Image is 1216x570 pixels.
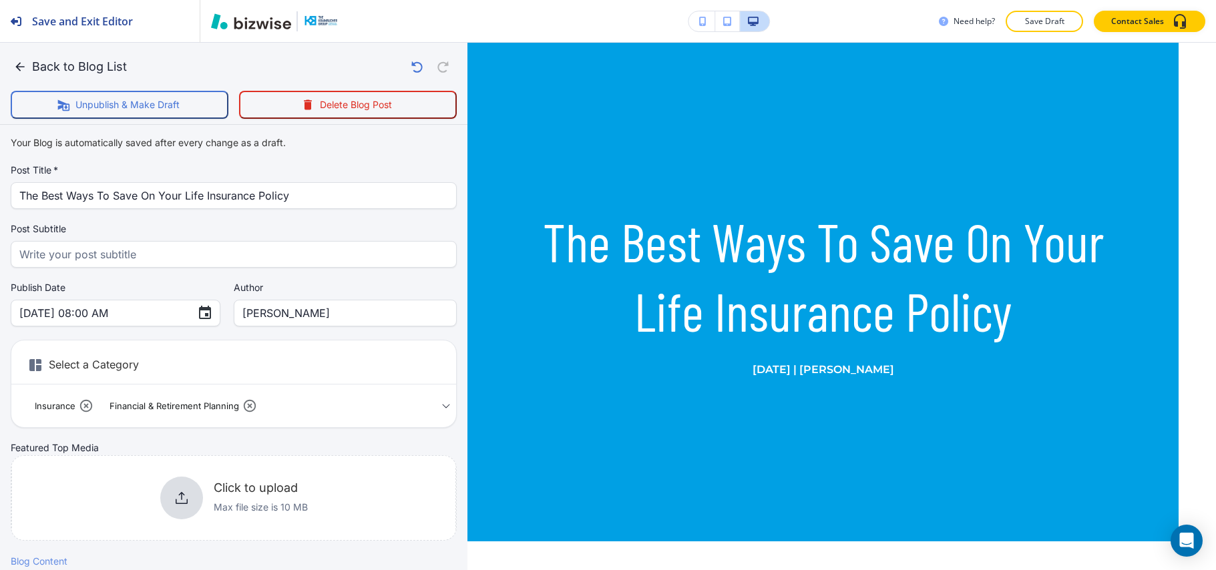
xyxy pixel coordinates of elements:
[19,242,448,267] input: Write your post subtitle
[753,363,894,376] strong: [DATE] | [PERSON_NAME]
[1171,525,1203,557] div: Open Intercom Messenger
[211,13,291,29] img: Bizwise Logo
[11,554,67,568] h2: Blog Content
[1023,15,1066,27] p: Save Draft
[1111,15,1164,27] p: Contact Sales
[234,281,457,294] label: Author
[11,91,228,119] button: Unpublish & Make Draft
[214,500,308,515] p: Max file size is 10 MB
[303,15,339,27] img: Your Logo
[32,13,133,29] h2: Save and Exit Editor
[27,395,97,416] div: Insurance
[11,53,132,80] button: Back to Blog List
[523,206,1124,345] h1: The Best Ways To Save On Your Life Insurance Policy
[11,351,456,384] h6: Select a Category
[192,300,218,326] button: Choose date, selected date is Dec 15, 2022
[11,135,286,150] p: Your Blog is automatically saved after every change as a draft.
[27,398,83,414] span: Insurance
[102,395,260,416] div: Financial & Retirement Planning
[1094,11,1205,32] button: Contact Sales
[11,164,457,177] label: Post Title
[19,300,186,326] input: MM DD, YYYY
[242,300,448,326] input: Enter author name
[214,481,308,495] h6: Click to upload
[102,398,246,414] span: Financial & Retirement Planning
[239,91,457,119] button: Delete Blog Post
[11,441,457,540] div: Featured Top MediaClick to uploadMax file size is 10 MB
[954,15,995,27] h3: Need help?
[1006,11,1083,32] button: Save Draft
[19,183,448,208] input: Write your post title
